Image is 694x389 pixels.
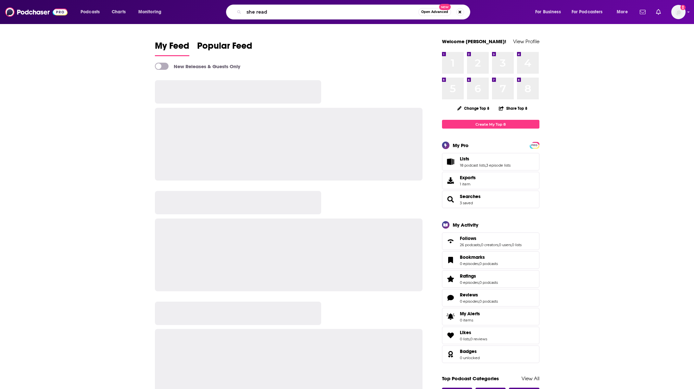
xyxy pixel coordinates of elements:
span: Badges [442,345,539,363]
span: Popular Feed [197,40,252,55]
span: Ratings [442,270,539,288]
button: Change Top 8 [453,104,494,112]
a: New Releases & Guests Only [155,63,240,70]
span: My Alerts [444,312,457,321]
button: open menu [76,7,108,17]
a: Bookmarks [460,254,498,260]
span: More [617,7,628,17]
a: Charts [107,7,130,17]
span: Follows [442,232,539,250]
a: 18 podcast lists [460,163,486,168]
span: Exports [460,175,476,181]
a: Top Podcast Categories [442,375,499,382]
span: My Alerts [460,311,480,317]
a: 3 saved [460,201,473,205]
a: Show notifications dropdown [637,6,648,18]
a: 0 reviews [470,337,487,341]
a: Searches [460,194,481,199]
a: Popular Feed [197,40,252,56]
a: Welcome [PERSON_NAME]! [442,38,506,44]
span: , [480,243,481,247]
div: My Pro [453,142,469,148]
a: 0 unlocked [460,356,480,360]
a: Likes [460,330,487,335]
span: , [498,243,499,247]
a: 26 podcasts [460,243,480,247]
button: open menu [134,7,170,17]
span: Bookmarks [442,251,539,269]
span: New [439,4,451,10]
a: 0 podcasts [479,261,498,266]
a: 0 episodes [460,280,479,285]
button: Show profile menu [671,5,686,19]
a: 3 episode lists [486,163,511,168]
a: My Feed [155,40,189,56]
a: View Profile [513,38,539,44]
span: Reviews [460,292,478,298]
span: Lists [460,156,469,162]
a: 0 podcasts [479,280,498,285]
span: Open Advanced [421,10,448,14]
a: Lists [460,156,511,162]
div: My Activity [453,222,478,228]
a: Show notifications dropdown [653,6,663,18]
button: open menu [567,7,612,17]
button: open menu [612,7,636,17]
span: PRO [531,143,538,148]
span: Searches [442,191,539,208]
a: Follows [460,235,522,241]
a: 0 users [499,243,511,247]
span: 1 item [460,182,476,186]
span: , [511,243,512,247]
a: 0 podcasts [479,299,498,304]
span: Likes [460,330,471,335]
span: 0 items [460,318,480,322]
span: Likes [442,327,539,344]
a: 0 lists [460,337,470,341]
span: Lists [442,153,539,170]
a: Badges [460,348,480,354]
a: Lists [444,157,457,166]
span: , [486,163,486,168]
img: Podchaser - Follow, Share and Rate Podcasts [5,6,68,18]
input: Search podcasts, credits, & more... [244,7,418,17]
a: Create My Top 8 [442,120,539,129]
a: Reviews [460,292,498,298]
span: My Feed [155,40,189,55]
span: Charts [112,7,126,17]
span: For Podcasters [572,7,603,17]
a: Ratings [460,273,498,279]
img: User Profile [671,5,686,19]
a: Likes [444,331,457,340]
button: Open AdvancedNew [418,8,451,16]
svg: Add a profile image [680,5,686,10]
span: Follows [460,235,476,241]
a: View All [522,375,539,382]
a: 0 creators [481,243,498,247]
a: Follows [444,237,457,246]
span: Bookmarks [460,254,485,260]
span: Badges [460,348,477,354]
span: Podcasts [81,7,100,17]
div: Search podcasts, credits, & more... [232,5,476,19]
a: Bookmarks [444,256,457,265]
a: 0 lists [512,243,522,247]
span: Ratings [460,273,476,279]
button: Share Top 8 [498,102,528,115]
span: Logged in as ZoeJethani [671,5,686,19]
a: Ratings [444,274,457,283]
a: Exports [442,172,539,189]
a: Badges [444,350,457,359]
span: Monitoring [138,7,161,17]
a: 0 episodes [460,299,479,304]
button: open menu [531,7,569,17]
span: For Business [535,7,561,17]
